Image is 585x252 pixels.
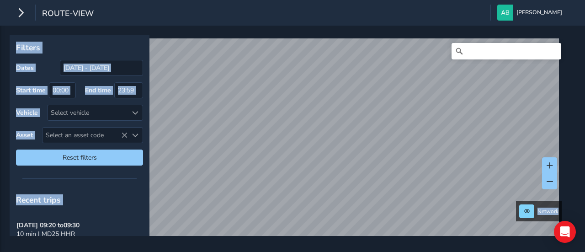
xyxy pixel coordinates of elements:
img: diamond-layout [497,5,513,21]
strong: [DATE] 09:20 to 09:30 [16,221,80,230]
div: Open Intercom Messenger [554,221,576,243]
canvas: Map [13,38,559,247]
span: Recent trips [16,194,61,205]
span: Select an asset code [43,128,128,143]
div: Select an asset code [128,128,143,143]
div: Select vehicle [48,105,128,120]
label: Start time [16,86,46,95]
span: route-view [42,8,94,21]
label: Asset [16,131,33,139]
span: 10 min | MD25 HHR [16,230,75,238]
input: Search [452,43,561,59]
label: Dates [16,64,34,72]
span: [PERSON_NAME] [516,5,562,21]
button: [PERSON_NAME] [497,5,565,21]
label: End time [85,86,111,95]
p: Filters [16,42,143,54]
button: Reset filters [16,150,143,166]
span: Network [537,208,558,215]
span: Reset filters [23,153,136,162]
label: Vehicle [16,108,38,117]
